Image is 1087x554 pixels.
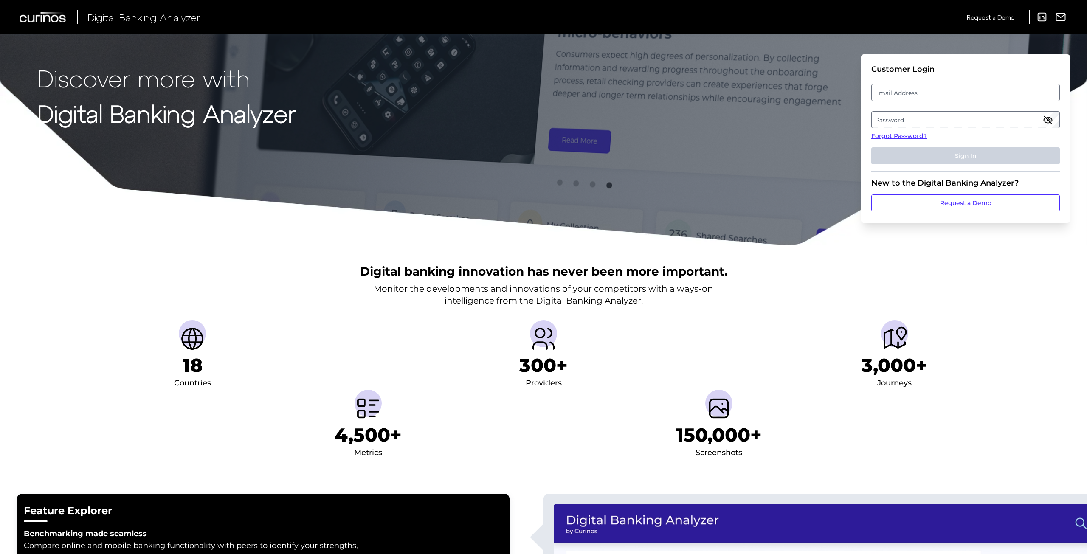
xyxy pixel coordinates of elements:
[862,354,927,377] h1: 3,000+
[696,446,742,460] div: Screenshots
[871,194,1060,211] a: Request a Demo
[872,112,1059,127] label: Password
[871,178,1060,188] div: New to the Digital Banking Analyzer?
[877,377,912,390] div: Journeys
[24,504,503,518] h2: Feature Explorer
[881,325,908,352] img: Journeys
[37,65,296,91] p: Discover more with
[20,12,67,22] img: Curinos
[354,446,382,460] div: Metrics
[967,14,1014,21] span: Request a Demo
[526,377,562,390] div: Providers
[37,99,296,127] strong: Digital Banking Analyzer
[519,354,568,377] h1: 300+
[179,325,206,352] img: Countries
[355,395,382,422] img: Metrics
[676,424,762,446] h1: 150,000+
[174,377,211,390] div: Countries
[335,424,402,446] h1: 4,500+
[87,11,200,23] span: Digital Banking Analyzer
[183,354,203,377] h1: 18
[872,85,1059,100] label: Email Address
[705,395,732,422] img: Screenshots
[24,529,147,538] strong: Benchmarking made seamless
[360,263,727,279] h2: Digital banking innovation has never been more important.
[530,325,557,352] img: Providers
[967,10,1014,24] a: Request a Demo
[871,147,1060,164] button: Sign In
[871,132,1060,141] a: Forgot Password?
[374,283,713,307] p: Monitor the developments and innovations of your competitors with always-on intelligence from the...
[871,65,1060,74] div: Customer Login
